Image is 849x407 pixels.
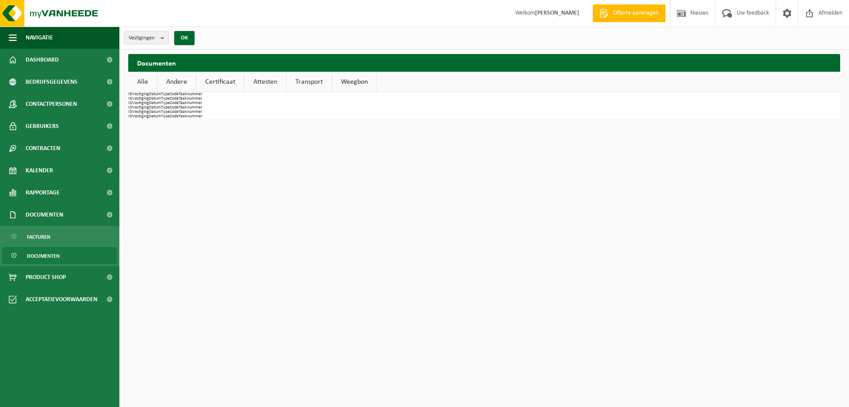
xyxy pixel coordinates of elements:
[26,159,53,182] span: Kalender
[26,182,60,204] span: Rapportage
[128,101,132,105] th: ID
[27,229,50,245] span: Facturen
[128,92,132,97] th: ID
[149,110,161,114] th: Datum
[149,92,161,97] th: Datum
[26,137,60,159] span: Contracten
[128,105,132,110] th: ID
[170,105,179,110] th: Code
[26,93,77,115] span: Contactpersonen
[149,114,161,119] th: Datum
[26,115,59,137] span: Gebruikers
[128,97,132,101] th: ID
[170,101,179,105] th: Code
[2,247,117,264] a: Documenten
[593,4,665,22] a: Offerte aanvragen
[174,31,195,45] button: OK
[27,248,60,264] span: Documenten
[161,101,170,105] th: Type
[245,72,286,92] a: Attesten
[196,72,244,92] a: Certificaat
[179,114,202,119] th: Taaknummer
[332,72,377,92] a: Weegbon
[161,97,170,101] th: Type
[535,10,579,16] strong: [PERSON_NAME]
[128,114,132,119] th: ID
[149,105,161,110] th: Datum
[2,228,117,245] a: Facturen
[26,71,77,93] span: Bedrijfsgegevens
[170,110,179,114] th: Code
[179,97,202,101] th: Taaknummer
[179,105,202,110] th: Taaknummer
[26,27,53,49] span: Navigatie
[132,92,149,97] th: Vestiging
[26,288,97,310] span: Acceptatievoorwaarden
[179,110,202,114] th: Taaknummer
[149,101,161,105] th: Datum
[132,97,149,101] th: Vestiging
[26,266,66,288] span: Product Shop
[161,92,170,97] th: Type
[161,110,170,114] th: Type
[132,110,149,114] th: Vestiging
[128,110,132,114] th: ID
[124,31,169,44] button: Vestigingen
[611,9,661,18] span: Offerte aanvragen
[26,49,59,71] span: Dashboard
[179,92,202,97] th: Taaknummer
[128,72,157,92] a: Alle
[26,204,63,226] span: Documenten
[128,54,840,71] h2: Documenten
[287,72,332,92] a: Transport
[170,97,179,101] th: Code
[129,31,157,45] span: Vestigingen
[161,114,170,119] th: Type
[132,105,149,110] th: Vestiging
[157,72,196,92] a: Andere
[132,114,149,119] th: Vestiging
[179,101,202,105] th: Taaknummer
[170,114,179,119] th: Code
[132,101,149,105] th: Vestiging
[149,97,161,101] th: Datum
[170,92,179,97] th: Code
[161,105,170,110] th: Type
